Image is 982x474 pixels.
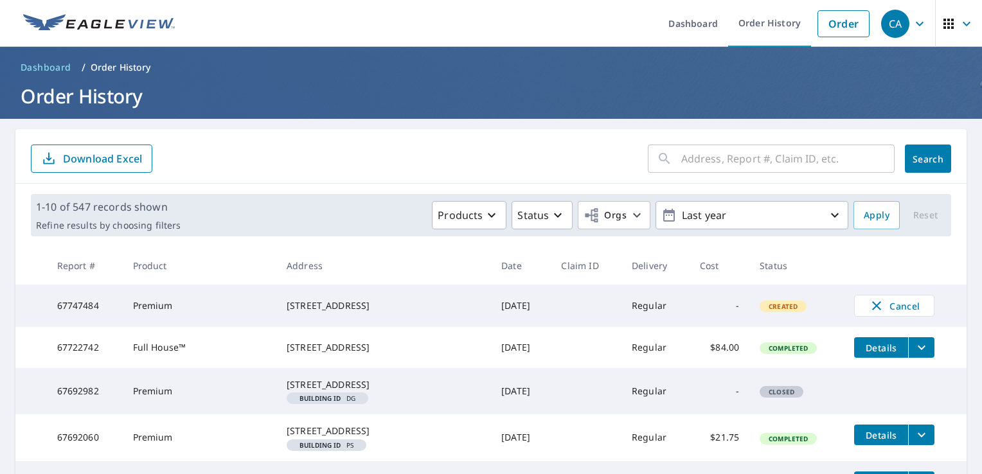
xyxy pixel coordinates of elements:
span: Apply [864,207,889,224]
td: 67722742 [47,327,123,368]
td: [DATE] [491,414,551,461]
td: Regular [621,414,690,461]
th: Date [491,247,551,285]
th: Address [276,247,491,285]
td: Regular [621,368,690,414]
th: Product [123,247,276,285]
button: Apply [853,201,900,229]
p: 1-10 of 547 records shown [36,199,181,215]
span: Search [915,153,941,165]
span: Created [761,302,805,311]
button: Status [512,201,573,229]
th: Delivery [621,247,690,285]
p: Last year [677,204,827,227]
nav: breadcrumb [15,57,967,78]
td: Premium [123,285,276,327]
td: [DATE] [491,327,551,368]
div: [STREET_ADDRESS] [287,378,481,391]
th: Status [749,247,844,285]
img: EV Logo [23,14,175,33]
p: Refine results by choosing filters [36,220,181,231]
th: Claim ID [551,247,621,285]
div: [STREET_ADDRESS] [287,425,481,437]
td: [DATE] [491,285,551,327]
a: Dashboard [15,57,76,78]
span: PS [292,442,361,448]
button: Download Excel [31,145,152,173]
button: Cancel [854,295,934,317]
button: Orgs [578,201,650,229]
li: / [82,60,85,75]
td: [DATE] [491,368,551,414]
td: - [690,368,749,414]
td: 67692060 [47,414,123,461]
span: Details [862,429,900,441]
button: Products [432,201,506,229]
span: Completed [761,434,816,443]
button: detailsBtn-67722742 [854,337,908,358]
span: DG [292,395,363,401]
p: Products [438,207,483,223]
span: Details [862,342,900,354]
p: Order History [91,61,151,74]
td: - [690,285,749,327]
button: Last year [656,201,848,229]
input: Address, Report #, Claim ID, etc. [681,141,895,177]
span: Dashboard [21,61,71,74]
div: CA [881,10,909,38]
th: Cost [690,247,749,285]
a: Order [817,10,870,37]
p: Status [517,207,549,223]
td: Regular [621,285,690,327]
td: Full House™ [123,327,276,368]
td: Premium [123,414,276,461]
td: $84.00 [690,327,749,368]
p: Download Excel [63,152,142,166]
button: filesDropdownBtn-67692060 [908,425,934,445]
div: [STREET_ADDRESS] [287,341,481,354]
td: 67692982 [47,368,123,414]
em: Building ID [299,442,341,448]
div: [STREET_ADDRESS] [287,299,481,312]
td: $21.75 [690,414,749,461]
td: Premium [123,368,276,414]
td: Regular [621,327,690,368]
em: Building ID [299,395,341,401]
span: Completed [761,344,816,353]
th: Report # [47,247,123,285]
span: Cancel [868,298,921,313]
span: Orgs [584,207,627,224]
h1: Order History [15,83,967,109]
button: detailsBtn-67692060 [854,425,908,445]
button: Search [905,145,951,173]
td: 67747484 [47,285,123,327]
span: Closed [761,387,802,396]
button: filesDropdownBtn-67722742 [908,337,934,358]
